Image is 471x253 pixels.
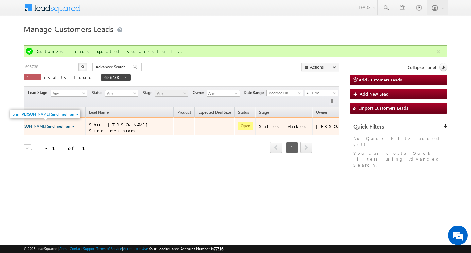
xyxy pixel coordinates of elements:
img: d_60004797649_company_0_60004797649 [11,34,27,43]
a: Stage [256,109,272,117]
a: Any [51,90,87,97]
span: Stage [259,110,269,115]
a: Show All Items [231,90,239,97]
span: Add New Lead [360,91,389,97]
span: Your Leadsquared Account Number is [149,246,223,251]
span: results found [42,74,94,80]
a: prev [270,142,282,153]
span: Advanced Search [96,64,128,70]
span: 1 [27,74,37,80]
div: Chat with us now [34,34,110,43]
span: Add Customers Leads [359,77,402,82]
a: Acceptable Use [123,246,148,251]
span: Product [177,110,191,115]
span: Owner [316,110,327,115]
a: All Time [305,90,338,96]
a: Any [155,90,188,97]
div: [PERSON_NAME] [PERSON_NAME] [316,123,381,129]
a: Status [235,109,252,117]
div: Customers Leads updated successfully. [37,48,436,54]
span: Shri [PERSON_NAME] Sindimeshram [89,122,151,133]
span: Any [51,90,85,96]
span: 77516 [214,246,223,251]
button: Actions [301,63,339,71]
a: Terms of Service [96,246,122,251]
div: Sales Marked [259,123,309,129]
span: All Time [305,90,336,96]
span: 1 [286,142,298,153]
textarea: Type your message and hit 'Enter' [9,61,119,196]
a: Expected Deal Size [195,109,234,117]
a: About [59,246,69,251]
a: Contact Support [70,246,96,251]
p: No Quick Filter added yet! [353,136,445,147]
a: Modified On [266,90,303,96]
a: Shri [PERSON_NAME] Sindimeshram - [13,112,78,117]
div: 1 - 1 of 1 [30,144,93,152]
span: Any [155,90,186,96]
div: Minimize live chat window [107,3,123,19]
span: Date Range [244,90,266,96]
span: Stage [143,90,155,96]
span: Manage Customers Leads [24,24,113,34]
span: Lead Stage [28,90,50,96]
span: Import Customers Leads [359,105,408,111]
span: Open [238,122,253,130]
input: Type to Search [207,90,240,97]
span: Collapse Panel [408,64,436,70]
em: Start Chat [89,202,119,210]
a: Shri [PERSON_NAME] Sindimeshram - [9,124,74,129]
span: Expected Deal Size [198,110,231,115]
img: Search [81,65,84,68]
span: Status [92,90,105,96]
span: Lead Name [86,109,112,117]
a: next [300,142,312,153]
div: Quick Filters [350,120,448,133]
span: Owner [193,90,207,96]
p: You can create Quick Filters using Advanced Search. [353,150,445,168]
span: Any [105,90,136,96]
a: Any [105,90,138,97]
span: Modified On [267,90,301,96]
span: 696738 [104,74,121,80]
span: © 2025 LeadSquared | | | | | [24,246,223,252]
